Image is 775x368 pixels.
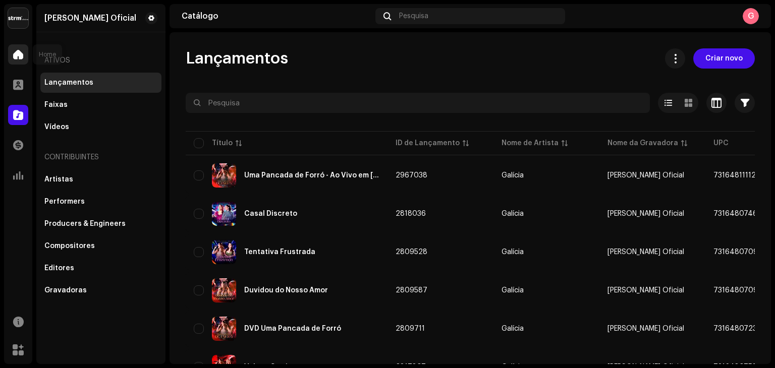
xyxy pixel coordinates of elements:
[40,236,161,256] re-m-nav-item: Compositores
[607,172,684,179] span: Galícia Cruz Oficial
[244,249,315,256] div: Tentativa Frustrada
[502,210,524,217] div: Galícia
[396,138,460,148] div: ID de Lançamento
[40,145,161,169] re-a-nav-header: Contribuintes
[212,138,233,148] div: Título
[607,325,684,332] span: Galícia Cruz Oficial
[502,287,591,294] span: Galícia
[693,48,755,69] button: Criar novo
[44,264,74,272] div: Editores
[502,249,524,256] div: Galícia
[502,172,591,179] span: Galícia
[40,258,161,278] re-m-nav-item: Editores
[713,287,770,294] span: 7316480709375
[40,48,161,73] re-a-nav-header: Ativos
[396,210,426,217] span: 2818036
[502,138,559,148] div: Nome de Artista
[44,220,126,228] div: Producers & Engineers
[40,192,161,212] re-m-nav-item: Performers
[44,286,87,294] div: Gravadoras
[212,163,236,188] img: 93177a5f-8cfe-4055-8a91-baefe5726a96
[40,117,161,137] re-m-nav-item: Vídeos
[244,287,328,294] div: Duvidou do Nosso Amor
[713,172,764,179] span: 7316481111214
[502,287,524,294] div: Galícia
[244,172,379,179] div: Uma Pancada de Forró - Ao Vivo em Fortaleza
[40,280,161,300] re-m-nav-item: Gravadoras
[396,325,425,332] span: 2809711
[44,123,69,131] div: Vídeos
[502,325,591,332] span: Galícia
[607,210,684,217] span: Galícia Cruz Oficial
[44,79,93,87] div: Lançamentos
[396,249,427,256] span: 2809528
[399,12,428,20] span: Pesquisa
[44,101,68,109] div: Faixas
[40,95,161,115] re-m-nav-item: Faixas
[44,198,85,206] div: Performers
[244,325,341,332] div: DVD Uma Pancada de Forró
[713,249,771,256] span: 7316480709726
[502,249,591,256] span: Galícia
[40,73,161,93] re-m-nav-item: Lançamentos
[244,210,297,217] div: Casal Discreto
[502,172,524,179] div: Galícia
[182,12,371,20] div: Catálogo
[186,93,650,113] input: Pesquisa
[8,8,28,28] img: 408b884b-546b-4518-8448-1008f9c76b02
[705,48,743,69] span: Criar novo
[396,287,427,294] span: 2809587
[40,169,161,190] re-m-nav-item: Artistas
[607,138,678,148] div: Nome da Gravadora
[607,249,684,256] span: Galícia Cruz Oficial
[713,210,771,217] span: 7316480746677
[212,202,236,226] img: 5df7b086-2319-4626-a63b-f2f2a3d40c8e
[743,8,759,24] div: G
[212,240,236,264] img: 6f9f5c89-7941-462e-a3e8-0de3d8a7a388
[44,14,136,22] div: Galícia Cruz Oficial
[502,325,524,332] div: Galícia
[40,214,161,234] re-m-nav-item: Producers & Engineers
[396,172,427,179] span: 2967038
[212,317,236,341] img: ba98b1a8-3f0d-4b8e-b6f8-481d8b4a6344
[713,325,770,332] span: 7316480723234
[186,48,288,69] span: Lançamentos
[44,175,73,183] div: Artistas
[502,210,591,217] span: Galícia
[212,278,236,302] img: 8ba5f8b8-bb7e-4a6c-a859-ccf7418b19d8
[44,242,95,250] div: Compositores
[607,287,684,294] span: Galícia Cruz Oficial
